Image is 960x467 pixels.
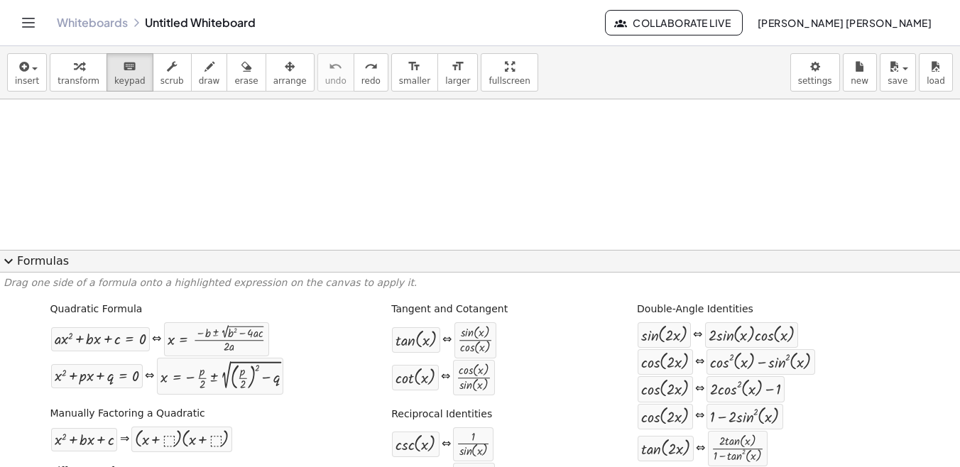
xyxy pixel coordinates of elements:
[442,332,452,348] div: ⇔
[145,368,154,385] div: ⇔
[695,354,704,370] div: ⇔
[445,76,470,86] span: larger
[790,53,840,92] button: settings
[152,331,161,348] div: ⇔
[391,407,492,422] label: Reciprocal Identities
[17,11,40,34] button: Toggle navigation
[4,276,956,290] p: Drag one side of a formula onto a highlighted expression on the canvas to apply it.
[273,76,307,86] span: arrange
[408,58,421,75] i: format_size
[50,407,205,421] label: Manually Factoring a Quadratic
[880,53,916,92] button: save
[489,76,530,86] span: fullscreen
[451,58,464,75] i: format_size
[364,58,378,75] i: redo
[757,16,932,29] span: [PERSON_NAME] [PERSON_NAME]
[234,76,258,86] span: erase
[107,53,153,92] button: keyboardkeypad
[437,53,478,92] button: format_sizelarger
[888,76,907,86] span: save
[57,16,128,30] a: Whiteboards
[696,441,705,457] div: ⇔
[746,10,943,35] button: [PERSON_NAME] [PERSON_NAME]
[7,53,47,92] button: insert
[191,53,228,92] button: draw
[58,76,99,86] span: transform
[15,76,39,86] span: insert
[695,381,704,397] div: ⇔
[605,10,743,35] button: Collaborate Live
[843,53,877,92] button: new
[50,302,143,317] label: Quadratic Formula
[120,432,129,448] div: ⇒
[637,302,753,317] label: Double-Angle Identities
[927,76,945,86] span: load
[391,53,438,92] button: format_sizesmaller
[199,76,220,86] span: draw
[50,53,107,92] button: transform
[325,76,347,86] span: undo
[441,369,450,385] div: ⇔
[442,436,451,453] div: ⇔
[693,327,702,344] div: ⇔
[798,76,832,86] span: settings
[160,76,184,86] span: scrub
[354,53,388,92] button: redoredo
[114,76,146,86] span: keypad
[617,16,731,29] span: Collaborate Live
[481,53,538,92] button: fullscreen
[391,302,508,317] label: Tangent and Cotangent
[695,408,704,424] div: ⇔
[329,58,342,75] i: undo
[361,76,381,86] span: redo
[851,76,868,86] span: new
[153,53,192,92] button: scrub
[399,76,430,86] span: smaller
[266,53,315,92] button: arrange
[919,53,953,92] button: load
[317,53,354,92] button: undoundo
[123,58,136,75] i: keyboard
[227,53,266,92] button: erase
